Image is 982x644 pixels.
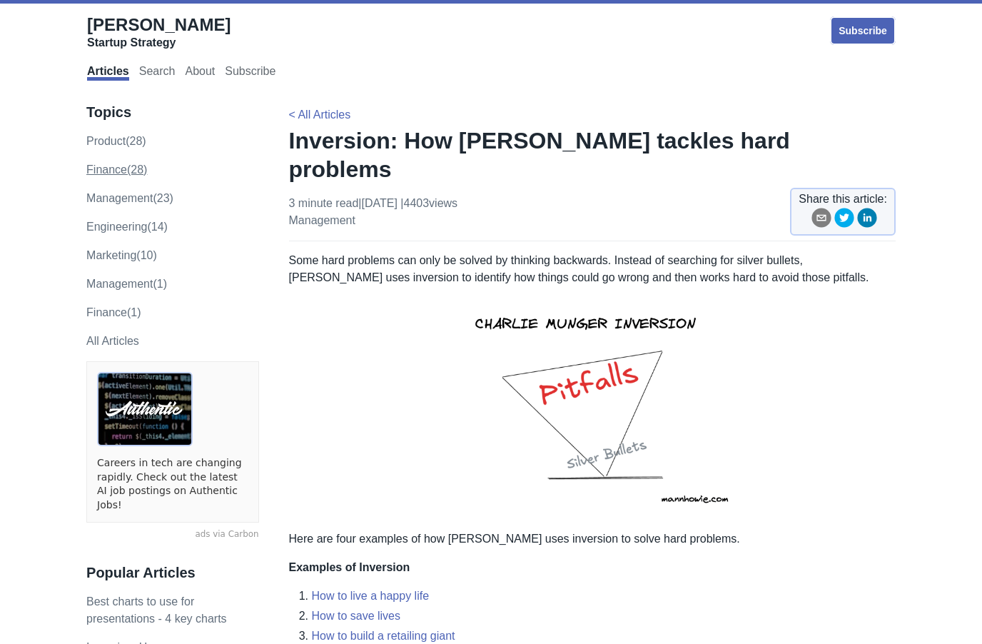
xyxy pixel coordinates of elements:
[86,278,167,290] a: Management(1)
[799,191,887,208] span: Share this article:
[86,564,258,582] h3: Popular Articles
[312,630,455,642] a: How to build a retailing giant
[86,192,173,204] a: management(23)
[97,456,248,512] a: Careers in tech are changing rapidly. Check out the latest AI job postings on Authentic Jobs!
[289,126,896,183] h1: Inversion: How [PERSON_NAME] tackles hard problems
[414,298,771,519] img: inversion
[857,208,877,233] button: linkedin
[289,561,410,573] strong: Examples of Inversion
[289,252,896,286] p: Some hard problems can only be solved by thinking backwards. Instead of searching for silver bull...
[830,16,896,45] a: Subscribe
[289,195,458,229] p: 3 minute read | [DATE]
[312,610,401,622] a: How to save lives
[87,65,129,81] a: Articles
[289,109,351,121] a: < All Articles
[86,595,227,625] a: Best charts to use for presentations - 4 key charts
[289,530,896,548] p: Here are four examples of how [PERSON_NAME] uses inversion to solve hard problems.
[225,65,275,81] a: Subscribe
[87,15,231,34] span: [PERSON_NAME]
[139,65,176,81] a: Search
[86,306,141,318] a: Finance(1)
[86,335,139,347] a: All Articles
[400,197,457,209] span: | 4403 views
[86,249,157,261] a: marketing(10)
[86,528,258,541] a: ads via Carbon
[834,208,854,233] button: twitter
[87,36,231,50] div: Startup Strategy
[312,590,430,602] a: How to live a happy life
[811,208,831,233] button: email
[97,372,193,446] img: ads via Carbon
[87,14,231,50] a: [PERSON_NAME]Startup Strategy
[86,221,168,233] a: engineering(14)
[185,65,215,81] a: About
[289,214,355,226] a: management
[86,135,146,147] a: product(28)
[86,163,147,176] a: finance(28)
[86,104,258,121] h3: Topics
